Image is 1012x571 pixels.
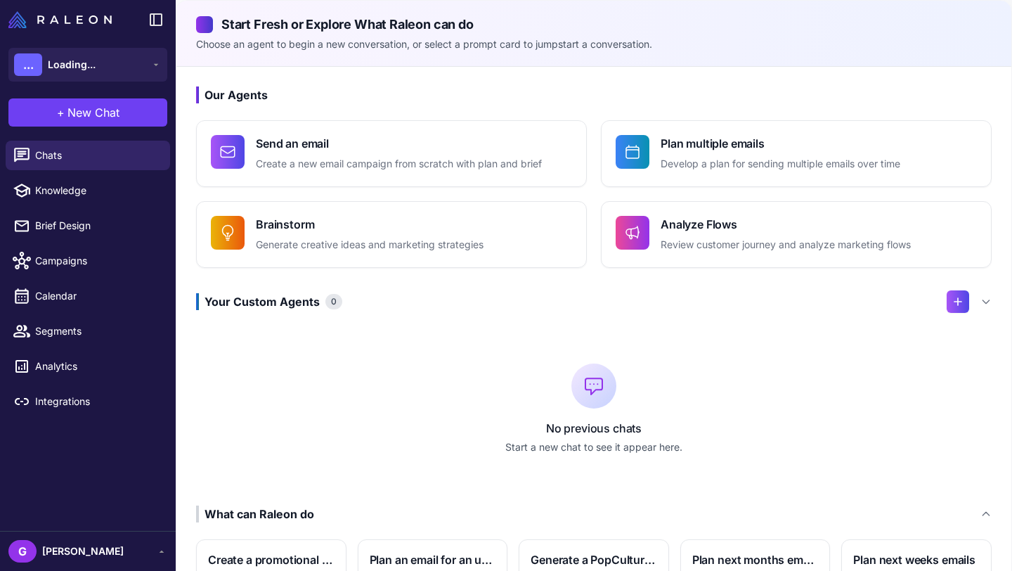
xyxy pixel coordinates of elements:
button: Send an emailCreate a new email campaign from scratch with plan and brief [196,120,587,187]
span: [PERSON_NAME] [42,544,124,559]
p: Choose an agent to begin a new conversation, or select a prompt card to jumpstart a conversation. [196,37,992,52]
button: Analyze FlowsReview customer journey and analyze marketing flows [601,201,992,268]
h3: Plan next weeks emails [853,551,980,568]
p: Review customer journey and analyze marketing flows [661,237,911,253]
a: Analytics [6,352,170,381]
span: Chats [35,148,159,163]
h3: Your Custom Agents [196,293,342,310]
img: Raleon Logo [8,11,112,28]
h4: Brainstorm [256,216,484,233]
span: Analytics [35,359,159,374]
h2: Start Fresh or Explore What Raleon can do [196,15,992,34]
span: 0 [325,294,342,309]
span: Segments [35,323,159,339]
h3: Plan next months emails [692,551,819,568]
h3: Our Agents [196,86,992,103]
button: BrainstormGenerate creative ideas and marketing strategies [196,201,587,268]
a: Chats [6,141,170,170]
p: Create a new email campaign from scratch with plan and brief [256,156,542,172]
a: Segments [6,316,170,346]
a: Knowledge [6,176,170,205]
p: Start a new chat to see it appear here. [196,440,992,455]
button: Plan multiple emailsDevelop a plan for sending multiple emails over time [601,120,992,187]
div: ... [14,53,42,76]
a: Integrations [6,387,170,416]
h4: Send an email [256,135,542,152]
span: New Chat [67,104,119,121]
div: G [8,540,37,563]
span: Loading... [48,57,96,72]
p: Develop a plan for sending multiple emails over time [661,156,900,172]
span: Knowledge [35,183,159,198]
span: + [57,104,65,121]
h3: Generate a PopCulture themed brief [531,551,657,568]
a: Raleon Logo [8,11,117,28]
h4: Plan multiple emails [661,135,900,152]
span: Campaigns [35,253,159,269]
span: Brief Design [35,218,159,233]
span: Integrations [35,394,159,409]
a: Calendar [6,281,170,311]
h3: Create a promotional brief and email [208,551,335,568]
p: No previous chats [196,420,992,437]
a: Brief Design [6,211,170,240]
button: ...Loading... [8,48,167,82]
span: Calendar [35,288,159,304]
button: +New Chat [8,98,167,127]
h4: Analyze Flows [661,216,911,233]
p: Generate creative ideas and marketing strategies [256,237,484,253]
div: What can Raleon do [196,506,314,522]
a: Campaigns [6,246,170,276]
h3: Plan an email for an upcoming holiday [370,551,496,568]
